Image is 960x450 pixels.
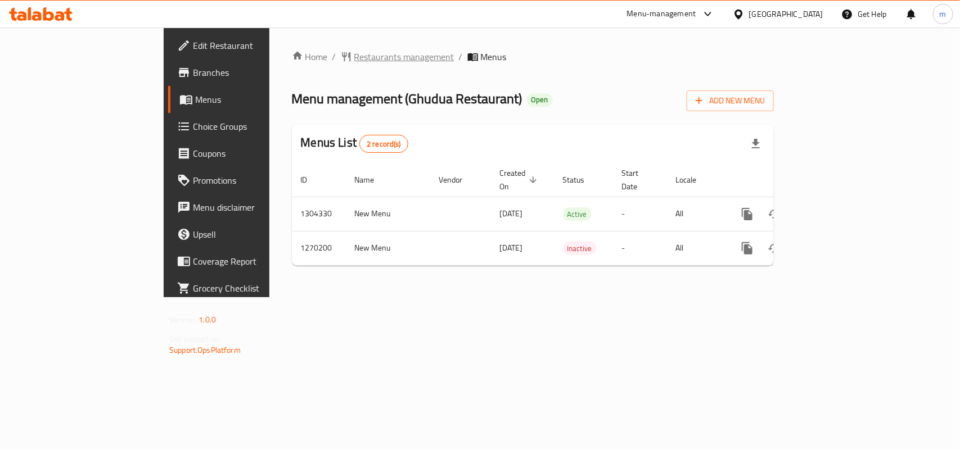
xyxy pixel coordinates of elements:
td: All [667,197,725,231]
a: Branches [168,59,324,86]
div: Active [563,207,592,221]
a: Menu disclaimer [168,194,324,221]
span: [DATE] [500,206,523,221]
span: Menus [195,93,315,106]
a: Coverage Report [168,248,324,275]
a: Menus [168,86,324,113]
span: Start Date [622,166,653,193]
button: Add New Menu [687,90,774,111]
span: Open [527,95,553,104]
span: Menu disclaimer [193,201,315,214]
span: Inactive [563,242,597,255]
span: 2 record(s) [360,139,408,149]
span: Name [355,173,389,187]
div: Open [527,93,553,107]
td: - [613,197,667,231]
span: 1.0.0 [199,312,216,327]
td: New Menu [346,197,430,231]
span: Coverage Report [193,254,315,268]
div: Total records count [359,135,408,153]
li: / [459,50,463,63]
span: Branches [193,66,315,79]
span: Menus [481,50,507,63]
div: Export file [742,130,769,157]
span: Edit Restaurant [193,39,315,52]
h2: Menus List [301,134,408,153]
td: New Menu [346,231,430,265]
span: Created On [500,166,540,193]
table: enhanced table [292,163,851,266]
span: Menu management ( Ghudua Restaurant ) [292,86,522,111]
a: Grocery Checklist [168,275,324,302]
a: Edit Restaurant [168,32,324,59]
nav: breadcrumb [292,50,774,63]
span: Choice Groups [193,120,315,133]
a: Coupons [168,140,324,167]
span: Get support on: [169,331,221,346]
span: Grocery Checklist [193,281,315,295]
a: Support.OpsPlatform [169,343,241,357]
div: Menu-management [627,7,696,21]
a: Choice Groups [168,113,324,140]
span: Promotions [193,174,315,187]
a: Upsell [168,221,324,248]
span: Add New Menu [696,94,765,108]
span: Coupons [193,147,315,160]
button: more [734,201,761,228]
button: more [734,235,761,262]
li: / [332,50,336,63]
div: [GEOGRAPHIC_DATA] [749,8,823,20]
a: Promotions [168,167,324,194]
span: ID [301,173,322,187]
span: [DATE] [500,240,523,255]
span: Version: [169,312,197,327]
button: Change Status [761,235,788,262]
span: Vendor [439,173,477,187]
td: - [613,231,667,265]
td: All [667,231,725,265]
span: Active [563,208,592,221]
th: Actions [725,163,851,197]
button: Change Status [761,201,788,228]
span: Upsell [193,228,315,241]
span: m [940,8,947,20]
span: Status [563,173,600,187]
span: Restaurants management [354,50,454,63]
a: Restaurants management [341,50,454,63]
span: Locale [676,173,711,187]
